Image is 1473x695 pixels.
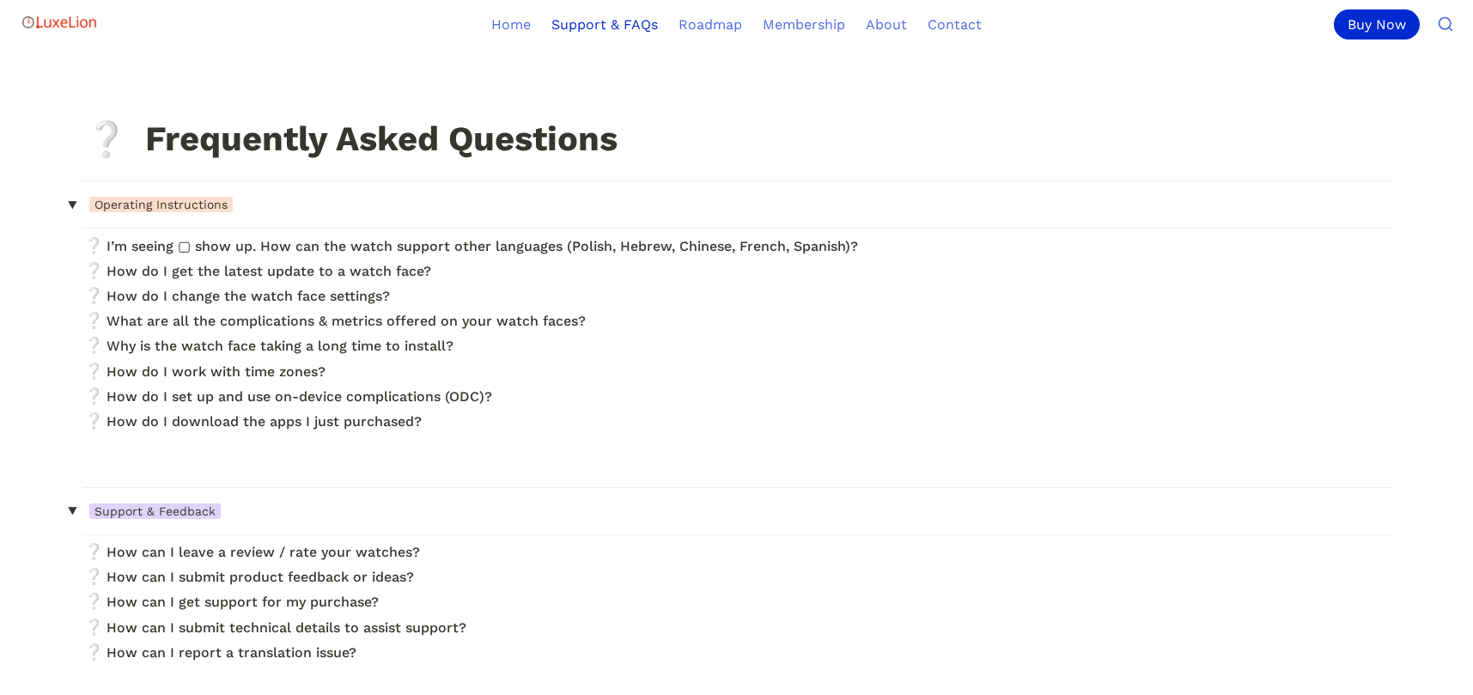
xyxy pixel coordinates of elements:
[89,503,221,519] span: Support & Feedback
[143,120,619,162] h1: Frequently Asked Questions
[21,5,98,40] img: Logo
[85,123,128,157] div: ❔
[58,503,86,518] span: ‣
[58,198,86,212] span: ‣
[1334,9,1427,40] a: Buy Now
[89,197,233,212] span: Operating Instructions
[1334,9,1420,40] div: Buy Now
